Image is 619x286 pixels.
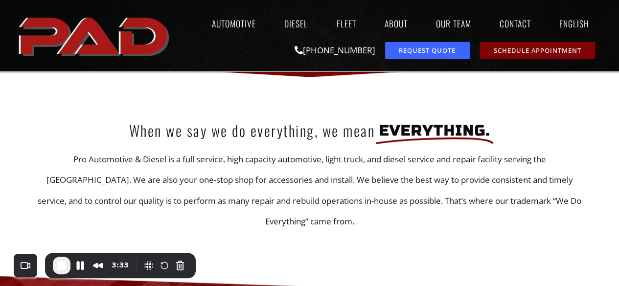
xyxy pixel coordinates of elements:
nav: Menu [174,12,603,35]
a: Our Team [426,12,480,35]
span: everything. [379,122,490,139]
a: pro automotive and diesel home page [16,9,174,62]
div: v 4.0.25 [27,16,48,23]
span: Schedule Appointment [493,47,581,54]
img: tab_domain_overview_orange.svg [28,57,36,65]
a: Diesel [275,12,317,35]
div: Keywords by Traffic [110,58,161,64]
img: tab_keywords_by_traffic_grey.svg [99,57,107,65]
div: Domain: [DOMAIN_NAME] [25,25,108,33]
a: schedule repair or service appointment [480,42,596,59]
span: Request Quote [399,47,456,54]
img: The image shows the word "PAD" in bold, red, uppercase letters with a slight shadow effect. [16,9,174,62]
a: Contact [490,12,540,35]
a: English [550,12,603,35]
a: Fleet [327,12,365,35]
img: website_grey.svg [16,25,23,33]
a: Automotive [203,12,265,35]
p: Pro Automotive & Diesel is a full service, high capacity automotive, light truck, and diesel serv... [31,149,588,232]
img: logo_orange.svg [16,16,23,23]
span: When we say we do everything, we mean [129,119,375,141]
a: [PHONE_NUMBER] [295,44,375,56]
a: request a service or repair quote [385,42,470,59]
a: About [375,12,416,35]
div: Domain Overview [39,58,88,64]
